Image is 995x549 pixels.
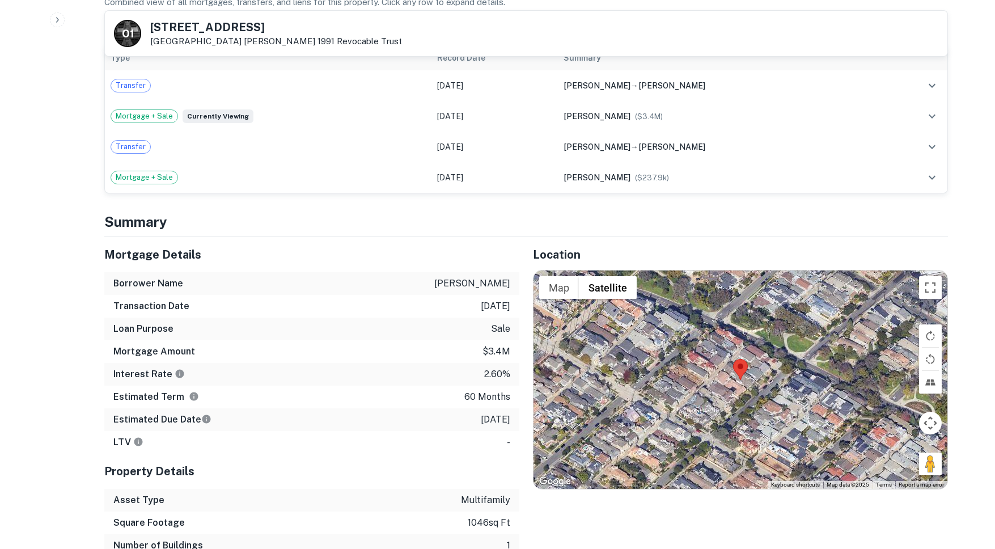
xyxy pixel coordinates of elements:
[638,142,705,151] span: [PERSON_NAME]
[919,276,942,299] button: Toggle fullscreen view
[244,36,402,46] a: [PERSON_NAME] 1991 Revocable Trust
[201,414,211,424] svg: Estimate is based on a standard schedule for this type of loan.
[183,109,253,123] span: Currently viewing
[111,111,177,122] span: Mortgage + Sale
[919,348,942,370] button: Rotate map counterclockwise
[133,437,143,447] svg: LTVs displayed on the website are for informational purposes only and may be reported incorrectly...
[481,299,510,313] p: [DATE]
[431,70,558,101] td: [DATE]
[431,45,558,70] th: Record Date
[919,371,942,394] button: Tilt map
[922,76,942,95] button: expand row
[922,168,942,187] button: expand row
[431,101,558,132] td: [DATE]
[111,172,177,183] span: Mortgage + Sale
[919,324,942,347] button: Rotate map clockwise
[113,368,185,381] h6: Interest Rate
[464,390,510,404] p: 60 months
[579,276,637,299] button: Show satellite imagery
[922,137,942,157] button: expand row
[105,45,432,70] th: Type
[771,481,820,489] button: Keyboard shortcuts
[482,345,510,358] p: $3.4m
[150,36,402,47] p: [GEOGRAPHIC_DATA]
[122,26,133,41] p: O 1
[461,493,510,507] p: multifamily
[113,322,173,336] h6: Loan Purpose
[564,142,630,151] span: [PERSON_NAME]
[491,322,510,336] p: sale
[564,112,630,121] span: [PERSON_NAME]
[189,391,199,402] svg: Term is based on a standard schedule for this type of loan.
[113,493,164,507] h6: Asset Type
[104,246,519,263] h5: Mortgage Details
[919,412,942,434] button: Map camera controls
[635,112,663,121] span: ($ 3.4M )
[113,277,183,290] h6: Borrower Name
[113,299,189,313] h6: Transaction Date
[938,458,995,513] iframe: Chat Widget
[113,436,143,449] h6: LTV
[919,453,942,475] button: Drag Pegman onto the map to open Street View
[104,212,948,232] h4: Summary
[113,390,199,404] h6: Estimated Term
[481,413,510,426] p: [DATE]
[113,516,185,530] h6: Square Footage
[876,482,892,488] a: Terms (opens in new tab)
[536,474,574,489] a: Open this area in Google Maps (opens a new window)
[111,141,150,153] span: Transfer
[564,141,877,153] div: →
[484,368,510,381] p: 2.60%
[150,22,402,33] h5: [STREET_ADDRESS]
[827,482,869,488] span: Map data ©2025
[468,516,510,530] p: 1046 sq ft
[431,162,558,193] td: [DATE]
[434,277,510,290] p: [PERSON_NAME]
[638,81,705,90] span: [PERSON_NAME]
[113,413,211,426] h6: Estimated Due Date
[536,474,574,489] img: Google
[564,79,877,92] div: →
[111,80,150,91] span: Transfer
[431,132,558,162] td: [DATE]
[564,173,630,182] span: [PERSON_NAME]
[539,276,579,299] button: Show street map
[635,174,669,182] span: ($ 237.9k )
[507,436,510,449] p: -
[533,246,948,263] h5: Location
[564,81,630,90] span: [PERSON_NAME]
[558,45,882,70] th: Summary
[899,482,944,488] a: Report a map error
[104,463,519,480] h5: Property Details
[175,369,185,379] svg: The interest rates displayed on the website are for informational purposes only and may be report...
[113,345,195,358] h6: Mortgage Amount
[922,107,942,126] button: expand row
